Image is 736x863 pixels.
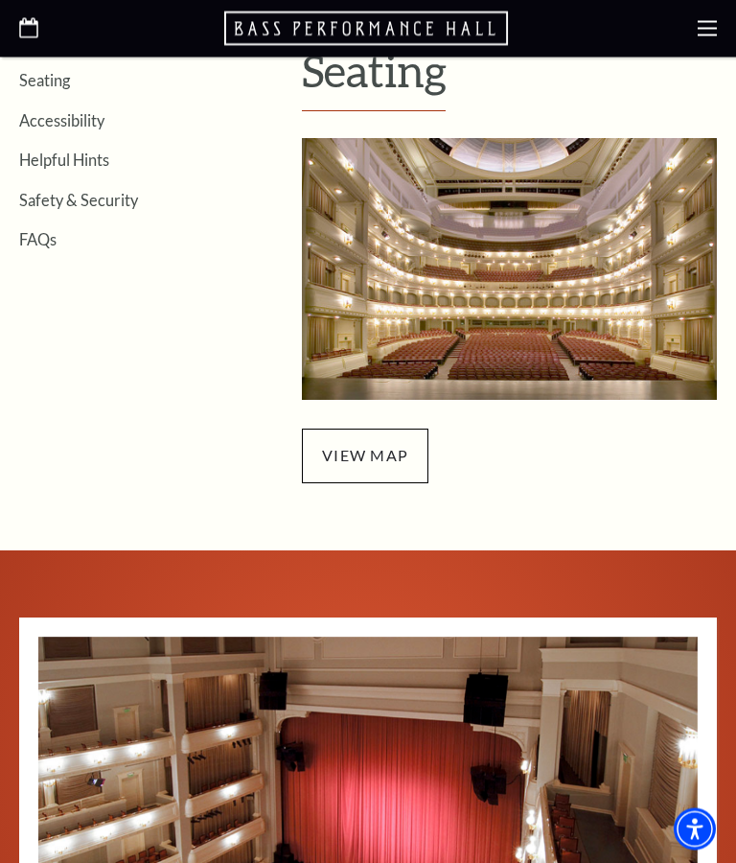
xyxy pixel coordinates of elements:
a: Accessibility [19,112,104,130]
a: Open this option [224,10,512,48]
div: Accessibility Menu [674,808,716,851]
span: view map [302,430,428,483]
a: view map - open in a new tab [302,444,428,466]
a: Helpful Hints [19,152,109,170]
a: Upper Gallery Seatin - open in a new tab [302,257,717,279]
img: Upper Gallery Seatin [302,139,717,401]
a: FAQs [19,231,57,249]
a: Safety & Security [19,192,138,210]
a: Seating [19,72,70,90]
a: Open this option [19,18,38,40]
